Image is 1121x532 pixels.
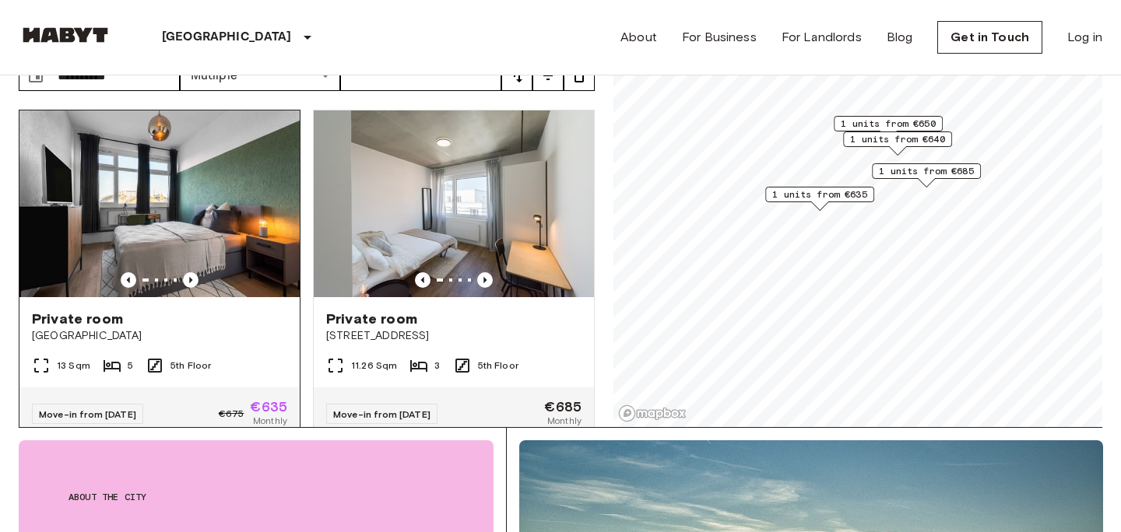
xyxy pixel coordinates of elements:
span: Move-in from [DATE] [333,408,430,420]
span: Monthly [547,414,582,428]
span: 3 [434,359,440,373]
button: Choose date, selected date is 7 Oct 2025 [20,60,51,91]
div: Map marker [834,116,943,140]
p: [GEOGRAPHIC_DATA] [162,28,292,47]
span: 5 [128,359,133,373]
span: €685 [544,400,582,414]
button: tune [501,60,532,91]
span: 13 Sqm [57,359,90,373]
span: [GEOGRAPHIC_DATA] [32,328,287,344]
span: €635 [250,400,287,414]
span: 11.26 Sqm [351,359,397,373]
button: Previous image [477,272,493,288]
button: tune [532,60,564,91]
a: Marketing picture of unit DE-04-001-001-05HFPrevious imagePrevious imagePrivate room[GEOGRAPHIC_D... [19,110,300,441]
span: 1 units from €640 [850,132,945,146]
button: Previous image [415,272,430,288]
span: Private room [32,310,123,328]
img: Marketing picture of unit DE-04-001-001-05HF [19,110,300,297]
button: tune [564,60,595,91]
div: Map marker [765,187,874,211]
span: Monthly [253,414,287,428]
a: Blog [887,28,913,47]
img: Marketing picture of unit DE-04-037-023-01Q [314,110,594,297]
button: Previous image [121,272,136,288]
a: About [620,28,657,47]
span: 1 units from €685 [879,164,974,178]
span: 1 units from €650 [841,117,936,131]
div: Mutliple [180,60,341,91]
button: Previous image [183,272,199,288]
span: [STREET_ADDRESS] [326,328,582,344]
div: Map marker [843,131,952,156]
span: 5th Floor [170,359,211,373]
span: Move-in from [DATE] [39,408,136,420]
a: Marketing picture of unit DE-04-037-023-01QPrevious imagePrevious imagePrivate room[STREET_ADDRES... [313,110,595,441]
span: 1 units from €635 [772,187,867,201]
a: Log in [1067,28,1102,47]
div: Map marker [872,163,981,187]
a: Get in Touch [937,21,1042,54]
a: For Business [682,28,757,47]
a: For Landlords [782,28,862,47]
img: Habyt [19,27,112,43]
span: About the city [69,490,444,504]
span: 5th Floor [478,359,518,373]
a: Mapbox logo [618,404,687,422]
span: Private room [326,310,417,328]
span: €675 [219,407,244,421]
